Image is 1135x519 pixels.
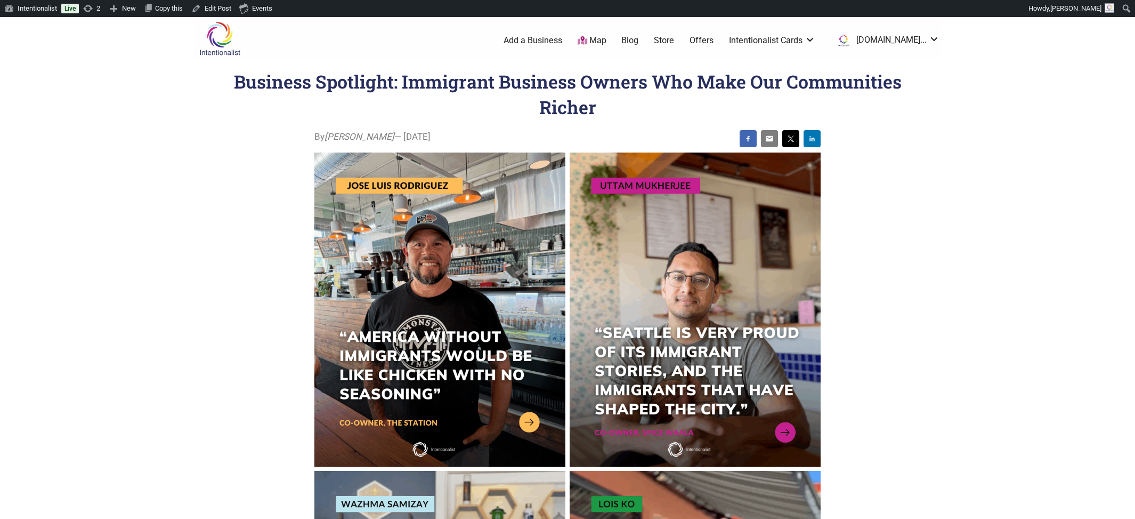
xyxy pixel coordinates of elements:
[194,21,245,56] img: Intentionalist
[504,35,562,46] a: Add a Business
[744,134,752,143] img: facebook sharing button
[787,134,795,143] img: twitter sharing button
[578,35,606,47] a: Map
[831,31,939,50] li: ist.com...
[314,130,431,144] span: By — [DATE]
[765,134,774,143] img: email sharing button
[831,31,939,50] a: [DOMAIN_NAME]...
[234,69,902,119] h1: Business Spotlight: Immigrant Business Owners Who Make Our Communities Richer
[729,35,815,46] a: Intentionalist Cards
[325,131,394,142] i: [PERSON_NAME]
[621,35,638,46] a: Blog
[808,134,816,143] img: linkedin sharing button
[690,35,714,46] a: Offers
[654,35,674,46] a: Store
[1050,4,1101,12] span: [PERSON_NAME]
[61,4,79,13] a: Live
